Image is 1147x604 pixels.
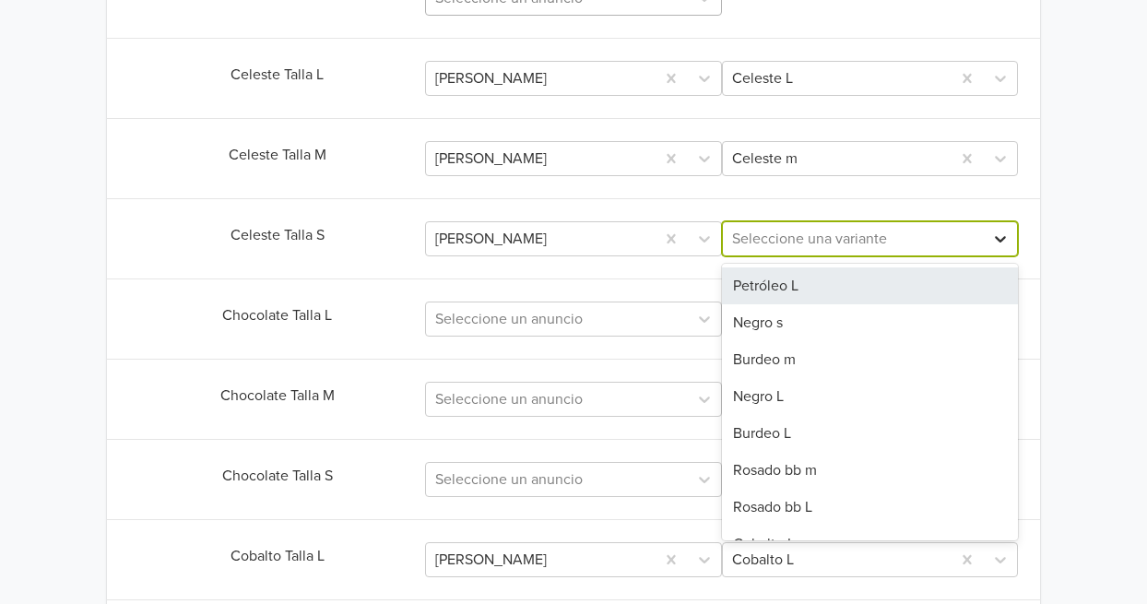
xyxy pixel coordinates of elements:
div: Chocolate Talla M [129,385,425,414]
div: Rosado bb L [722,489,1018,526]
div: Negro L [722,378,1018,415]
div: Celeste Talla L [129,64,425,93]
div: Burdeo m [722,341,1018,378]
div: Celeste Talla M [129,144,425,173]
div: Chocolate Talla L [129,304,425,334]
div: Celeste Talla S [129,224,425,254]
div: Chocolate Talla S [129,465,425,494]
div: Burdeo L [722,415,1018,452]
div: Cobalto Talla L [129,545,425,574]
div: Petróleo L [722,267,1018,304]
div: Cobalto L [722,526,1018,563]
div: Negro s [722,304,1018,341]
div: Rosado bb m [722,452,1018,489]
